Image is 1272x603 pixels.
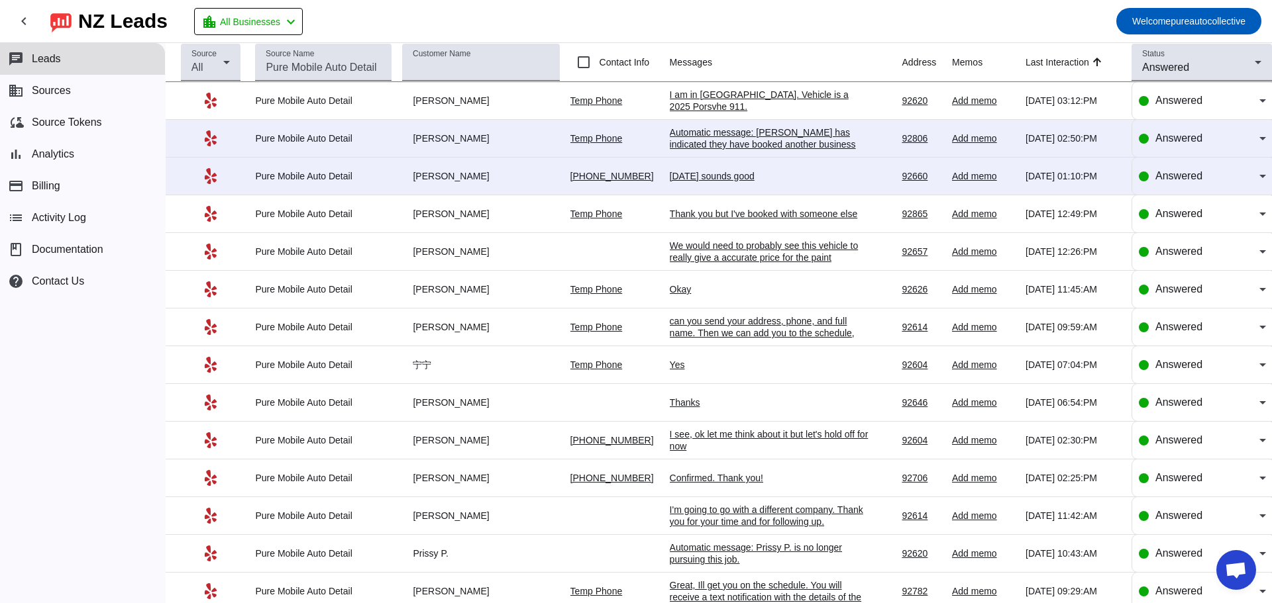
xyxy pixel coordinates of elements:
a: Temp Phone [570,284,623,295]
span: Answered [1155,434,1202,445]
span: Answered [1155,321,1202,332]
div: NZ Leads [78,12,168,30]
a: [PHONE_NUMBER] [570,473,654,483]
mat-icon: bar_chart [8,146,24,162]
div: Confirmed. Thank you! [670,472,869,484]
mat-icon: Yelp [203,508,219,524]
div: [PERSON_NAME] [402,434,559,446]
span: Answered [1142,62,1189,73]
a: Temp Phone [570,359,623,370]
span: book [8,242,24,257]
div: [DATE] 12:26:PM [1026,246,1121,257]
div: Pure Mobile Auto Detail [255,170,392,182]
div: [DATE] 06:54:PM [1026,396,1121,408]
div: 92657 [902,246,941,257]
div: Add memo [952,321,1015,333]
div: Last Interaction [1026,56,1089,69]
a: Temp Phone [570,133,623,144]
mat-label: Customer Name [413,50,470,58]
div: 92620 [902,547,941,559]
mat-icon: help [8,273,24,289]
span: Documentation [32,244,103,255]
div: Pure Mobile Auto Detail [255,547,392,559]
div: Pure Mobile Auto Detail [255,132,392,144]
div: Add memo [952,246,1015,257]
button: Welcomepureautocollective [1116,8,1261,34]
div: Add memo [952,132,1015,144]
div: Pure Mobile Auto Detail [255,396,392,408]
span: Contact Us [32,275,84,287]
div: I'm going to go with a different company. Thank you for your time and for following up. [670,504,869,528]
div: [PERSON_NAME] [402,246,559,257]
div: [PERSON_NAME] [402,472,559,484]
div: [DATE] 02:25:PM [1026,472,1121,484]
mat-icon: Yelp [203,93,219,109]
span: Activity Log [32,212,86,224]
mat-icon: Yelp [203,281,219,297]
div: 92865 [902,208,941,220]
mat-icon: Yelp [203,432,219,448]
span: Answered [1155,283,1202,295]
span: Answered [1155,585,1202,596]
span: Welcome [1132,16,1171,26]
div: Pure Mobile Auto Detail [255,359,392,371]
mat-icon: Yelp [203,470,219,486]
span: Sources [32,85,71,97]
div: 92604 [902,359,941,371]
div: 92614 [902,321,941,333]
div: Add memo [952,170,1015,182]
th: Address [902,43,952,82]
a: [PHONE_NUMBER] [570,171,654,181]
mat-icon: location_city [201,14,217,30]
div: can you send your address, phone, and full name. Then we can add you to the schedule, Thank You! [670,315,869,351]
mat-icon: Yelp [203,357,219,373]
mat-icon: cloud_sync [8,115,24,130]
div: [PERSON_NAME] [402,510,559,522]
div: 92660 [902,170,941,182]
div: [DATE] 02:30:PM [1026,434,1121,446]
div: Pure Mobile Auto Detail [255,472,392,484]
div: [PERSON_NAME] [402,170,559,182]
a: [PHONE_NUMBER] [570,435,654,445]
div: Yes [670,359,869,371]
mat-icon: payment [8,178,24,194]
span: All [191,62,203,73]
mat-icon: Yelp [203,545,219,561]
mat-icon: Yelp [203,319,219,335]
div: [DATE] 12:49:PM [1026,208,1121,220]
mat-icon: Yelp [203,130,219,146]
div: [PERSON_NAME] [402,585,559,597]
div: Add memo [952,547,1015,559]
div: Pure Mobile Auto Detail [255,246,392,257]
mat-icon: business [8,83,24,99]
div: Automatic message: [PERSON_NAME] has indicated they have booked another business for this job. [670,126,869,162]
div: Pure Mobile Auto Detail [255,321,392,333]
div: 宁宁 [402,359,559,371]
div: Pure Mobile Auto Detail [255,95,392,107]
span: Analytics [32,148,74,160]
div: Add memo [952,208,1015,220]
div: [DATE] 11:45:AM [1026,283,1121,295]
label: Contact Info [597,56,650,69]
div: 92646 [902,396,941,408]
mat-icon: chat [8,51,24,67]
div: I am in [GEOGRAPHIC_DATA]. Vehicle is a 2025 Porsvhe 911. [670,89,869,113]
div: Add memo [952,283,1015,295]
div: [PERSON_NAME] [402,396,559,408]
div: [DATE] 02:50:PM [1026,132,1121,144]
div: Thanks [670,396,869,408]
span: Answered [1155,359,1202,370]
div: Pure Mobile Auto Detail [255,208,392,220]
div: Add memo [952,359,1015,371]
div: [DATE] 01:10:PM [1026,170,1121,182]
div: Pure Mobile Auto Detail [255,283,392,295]
span: Answered [1155,246,1202,257]
div: [PERSON_NAME] [402,95,559,107]
mat-label: Source Name [266,50,314,58]
span: All Businesses [220,13,280,31]
div: 92782 [902,585,941,597]
div: Add memo [952,396,1015,408]
div: [DATE] 03:12:PM [1026,95,1121,107]
div: [DATE] 09:29:AM [1026,585,1121,597]
a: Temp Phone [570,95,623,106]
